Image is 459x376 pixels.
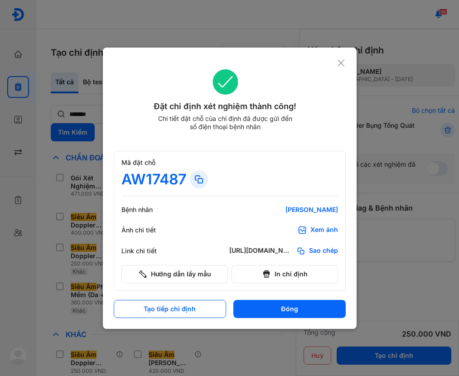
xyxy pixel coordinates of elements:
span: Sao chép [309,246,338,255]
button: Tạo tiếp chỉ định [114,300,226,318]
button: Đóng [233,300,346,318]
button: In chỉ định [232,265,338,283]
div: Xem ảnh [310,226,338,235]
div: Link chi tiết [121,247,176,255]
div: Mã đặt chỗ [121,159,338,167]
div: [PERSON_NAME] [229,206,338,214]
div: Ảnh chi tiết [121,226,176,234]
div: Đặt chỉ định xét nghiệm thành công! [114,100,337,113]
div: Chi tiết đặt chỗ của chỉ định đã được gửi đến số điện thoại bệnh nhân [154,115,296,131]
div: AW17487 [121,170,186,188]
div: [URL][DOMAIN_NAME] [229,246,293,255]
button: Hướng dẫn lấy mẫu [121,265,228,283]
div: Bệnh nhân [121,206,176,214]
